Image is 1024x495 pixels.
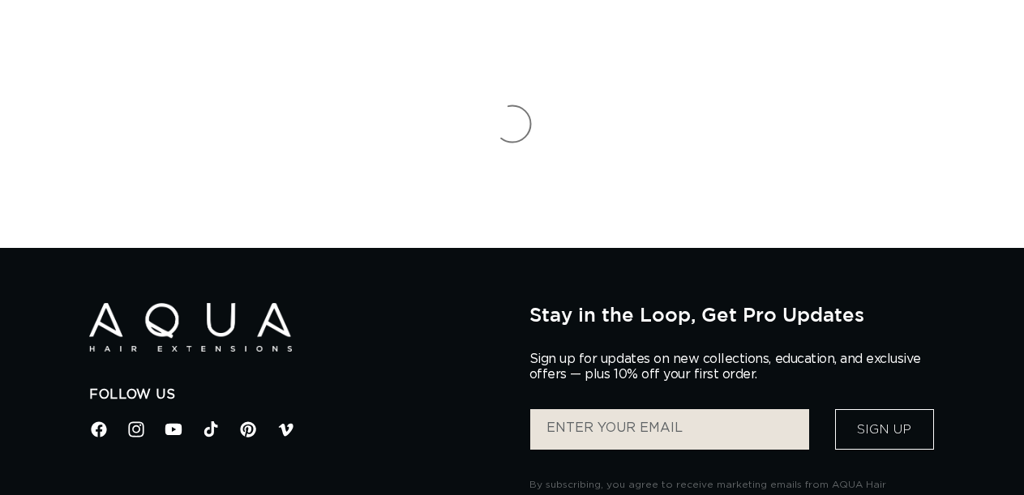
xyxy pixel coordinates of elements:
[530,409,809,450] input: ENTER YOUR EMAIL
[529,303,935,326] h2: Stay in the Loop, Get Pro Updates
[529,352,935,382] p: Sign up for updates on new collections, education, and exclusive offers — plus 10% off your first...
[89,303,292,352] img: Aqua Hair Extensions
[835,409,934,450] button: Sign Up
[89,386,504,403] h2: Follow Us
